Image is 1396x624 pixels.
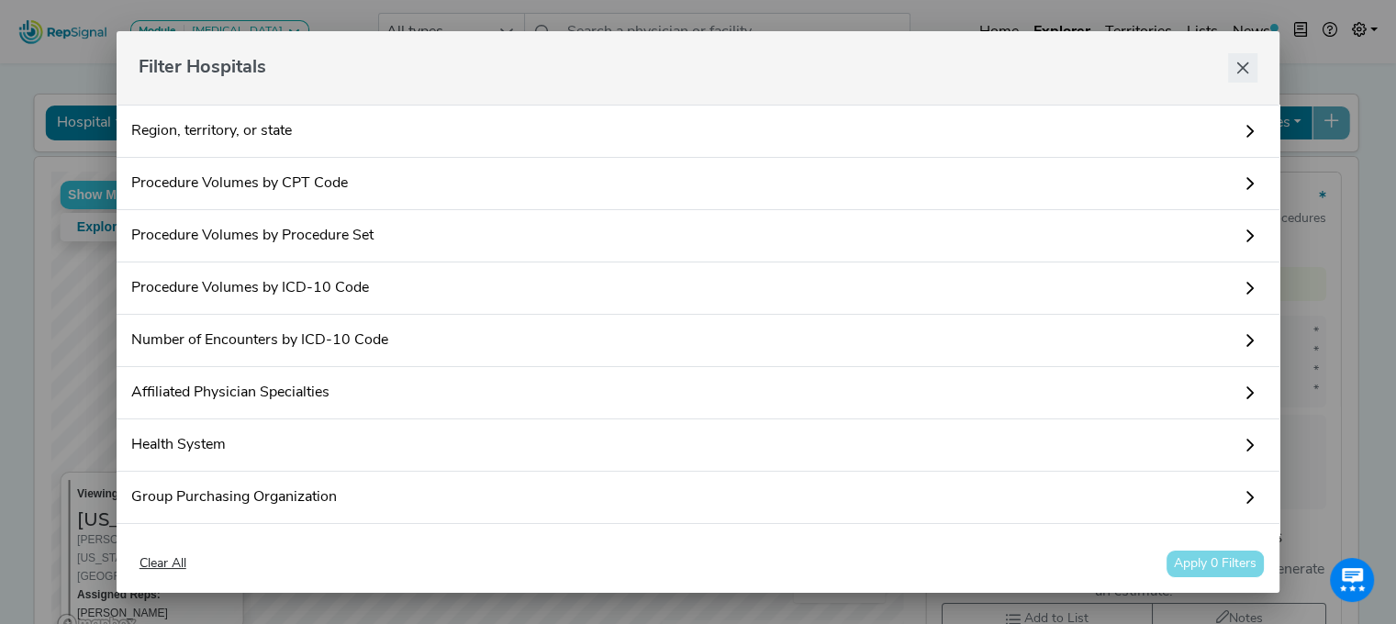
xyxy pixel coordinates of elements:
a: Group Purchasing Organization [117,472,1280,524]
a: Number of Encounters by ICD-10 Code [117,315,1280,367]
a: Affiliated Physician Specialties [117,367,1280,419]
a: Procedure Volumes by CPT Code [117,158,1280,210]
button: Clear All [131,550,195,578]
a: Health System [117,419,1280,472]
a: Procedure Volumes by ICD-10 Code [117,262,1280,315]
button: Close [1228,53,1257,83]
a: Operating Rooms [117,524,1280,576]
span: Filter Hospitals [139,54,266,82]
a: Region, territory, or state [117,105,1280,158]
a: Procedure Volumes by Procedure Set [117,210,1280,262]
